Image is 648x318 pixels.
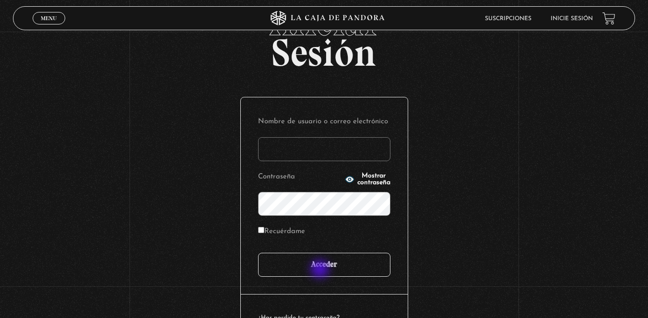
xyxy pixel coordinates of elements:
a: Suscripciones [485,16,531,22]
span: Cerrar [37,24,60,30]
label: Nombre de usuario o correo electrónico [258,115,390,130]
a: View your shopping cart [602,12,615,25]
span: Mostrar contraseña [357,173,390,186]
h2: Sesión [13,3,635,64]
label: Contraseña [258,170,342,185]
button: Mostrar contraseña [345,173,390,186]
a: Inicie sesión [551,16,593,22]
label: Recuérdame [258,224,305,239]
input: Acceder [258,253,390,277]
span: Menu [41,15,57,21]
input: Recuérdame [258,227,264,233]
span: Iniciar [13,3,635,41]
